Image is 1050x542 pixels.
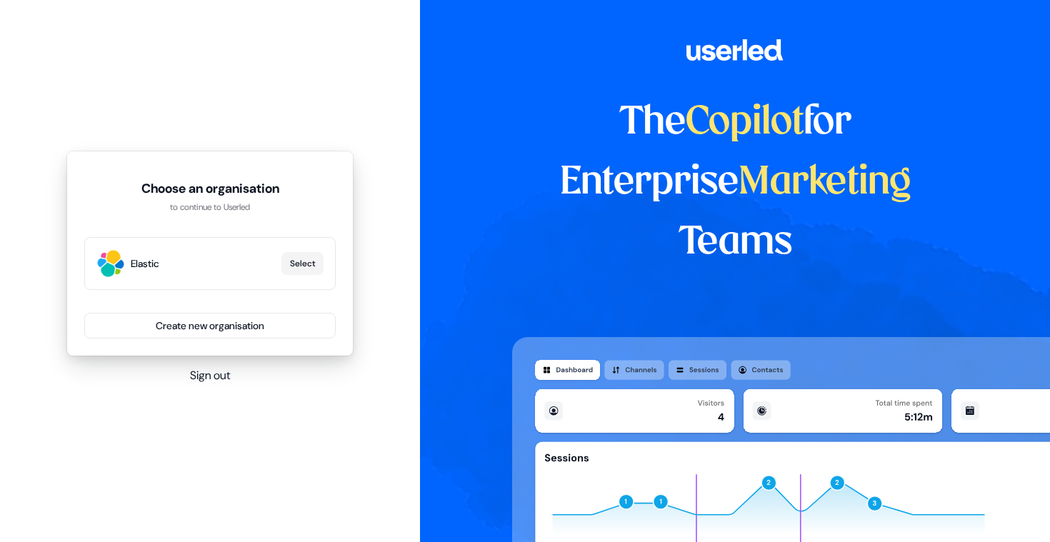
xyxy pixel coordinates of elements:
h1: The for Enterprise Teams [512,93,959,273]
span: Marketing [739,164,911,201]
img: Elastic [96,249,125,278]
span: Copilot [686,104,804,141]
h1: Choose an organisation [141,180,279,197]
button: Sign out [190,367,230,384]
span: Elastic [131,256,276,271]
button: Select [281,252,324,275]
span: to continue to Userled [170,200,250,214]
button: Create new organisation [84,313,336,338]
